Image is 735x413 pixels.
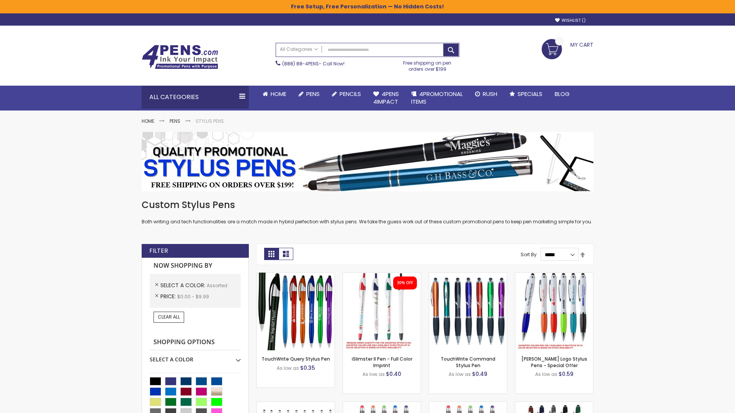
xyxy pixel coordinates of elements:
[277,365,299,371] span: As low as
[142,199,593,211] h1: Custom Stylus Pens
[386,370,401,378] span: $0.40
[411,90,463,106] span: 4PROMOTIONAL ITEMS
[160,293,177,300] span: Price
[555,18,586,23] a: Wishlist
[280,46,318,52] span: All Categories
[142,45,218,69] img: 4Pens Custom Pens and Promotional Products
[343,273,421,350] img: iSlimster II - Full Color-Assorted
[449,371,471,377] span: As low as
[343,402,421,408] a: Islander Softy Gel Pen with Stylus-Assorted
[257,273,335,350] img: TouchWrite Query Stylus Pen-Assorted
[177,293,209,300] span: $0.00 - $9.99
[429,402,507,408] a: Islander Softy Gel with Stylus - ColorJet Imprint-Assorted
[292,86,326,102] a: Pens
[282,60,345,67] span: - Call Now!
[300,364,315,372] span: $0.35
[441,356,495,368] a: TouchWrite Command Stylus Pen
[282,60,319,67] a: (888) 88-4PENS
[503,86,549,102] a: Specials
[373,90,399,106] span: 4Pens 4impact
[343,272,421,279] a: iSlimster II - Full Color-Assorted
[535,371,557,377] span: As low as
[276,43,322,56] a: All Categories
[196,118,224,124] strong: Stylus Pens
[340,90,361,98] span: Pencils
[306,90,320,98] span: Pens
[352,356,412,368] a: iSlimster II Pen - Full Color Imprint
[469,86,503,102] a: Rush
[559,370,573,378] span: $0.59
[515,272,593,279] a: Kimberly Logo Stylus Pens-Assorted
[555,90,570,98] span: Blog
[207,282,227,289] span: Assorted
[257,402,335,408] a: Stiletto Advertising Stylus Pens-Assorted
[150,350,241,363] div: Select A Color
[150,258,241,274] strong: Now Shopping by
[154,312,184,322] a: Clear All
[405,86,469,111] a: 4PROMOTIONALITEMS
[549,86,576,102] a: Blog
[397,280,413,286] div: 30% OFF
[257,272,335,279] a: TouchWrite Query Stylus Pen-Assorted
[521,251,537,258] label: Sort By
[395,57,460,72] div: Free shipping on pen orders over $199
[170,118,180,124] a: Pens
[158,314,180,320] span: Clear All
[264,248,279,260] strong: Grid
[472,370,487,378] span: $0.49
[515,402,593,408] a: Custom Soft Touch® Metal Pens with Stylus-Assorted
[150,334,241,351] strong: Shopping Options
[271,90,286,98] span: Home
[429,272,507,279] a: TouchWrite Command Stylus Pen-Assorted
[160,281,207,289] span: Select A Color
[142,86,249,109] div: All Categories
[521,356,587,368] a: [PERSON_NAME] Logo Stylus Pens - Special Offer
[326,86,367,102] a: Pencils
[256,86,292,102] a: Home
[261,356,330,362] a: TouchWrite Query Stylus Pen
[429,273,507,350] img: TouchWrite Command Stylus Pen-Assorted
[367,86,405,111] a: 4Pens4impact
[142,132,593,191] img: Stylus Pens
[515,273,593,350] img: Kimberly Logo Stylus Pens-Assorted
[142,118,154,124] a: Home
[363,371,385,377] span: As low as
[142,199,593,225] div: Both writing and tech functionalities are a match made in hybrid perfection with stylus pens. We ...
[483,90,497,98] span: Rush
[518,90,542,98] span: Specials
[149,247,168,255] strong: Filter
